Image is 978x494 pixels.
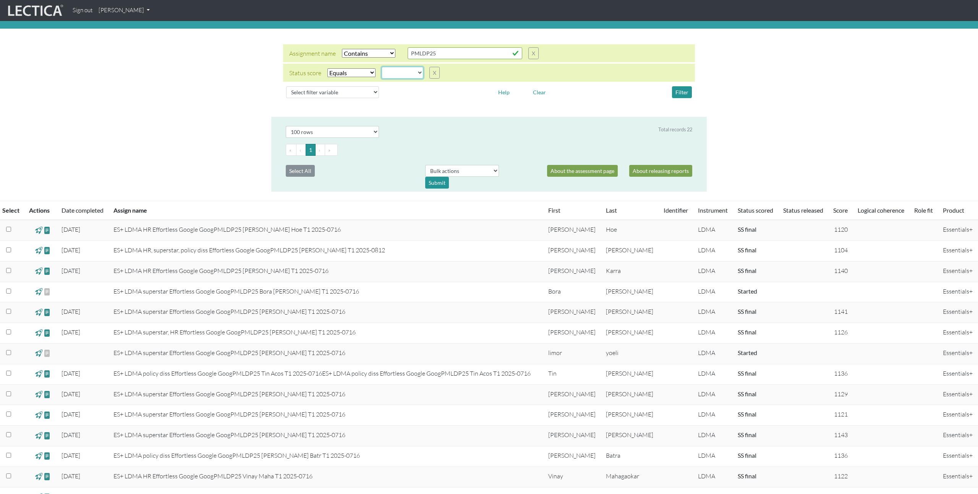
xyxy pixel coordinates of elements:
[938,261,978,282] td: Essentials+
[306,144,316,156] button: Go to page 1
[601,405,659,426] td: [PERSON_NAME]
[738,308,756,315] a: Completed = assessment has been completed; CS scored = assessment has been CLAS scored; LS scored...
[44,226,51,234] span: view
[693,241,733,261] td: LDMA
[938,241,978,261] td: Essentials+
[44,308,51,316] span: view
[693,405,733,426] td: LDMA
[938,426,978,446] td: Essentials+
[35,267,42,276] span: view
[286,165,315,177] button: Select All
[57,220,109,241] td: [DATE]
[109,405,544,426] td: ES+ LDMA superstar Effortless Google GoogPMLDP25 [PERSON_NAME] T1 2025-0716
[57,467,109,487] td: [DATE]
[698,207,728,214] a: Instrument
[601,282,659,302] td: [PERSON_NAME]
[109,220,544,241] td: ES+ LDMA HR Effortless Google GoogPMLDP25 [PERSON_NAME] Hoe T1 2025-0716
[109,302,544,323] td: ES+ LDMA superstar Effortless Google GoogPMLDP25 [PERSON_NAME] T1 2025-0716
[57,384,109,405] td: [DATE]
[938,467,978,487] td: Essentials+
[938,405,978,426] td: Essentials+
[938,343,978,364] td: Essentials+
[44,267,51,276] span: view
[693,426,733,446] td: LDMA
[601,426,659,446] td: [PERSON_NAME]
[601,323,659,344] td: [PERSON_NAME]
[938,364,978,384] td: Essentials+
[528,47,539,59] button: X
[495,88,513,95] a: Help
[57,261,109,282] td: [DATE]
[109,426,544,446] td: ES+ LDMA superstar Effortless Google GoogPMLDP25 [PERSON_NAME] T1 2025-0716
[544,384,601,405] td: [PERSON_NAME]
[35,287,42,296] span: view
[35,226,42,234] span: view
[738,472,756,479] a: Completed = assessment has been completed; CS scored = assessment has been CLAS scored; LS scored...
[57,302,109,323] td: [DATE]
[693,446,733,467] td: LDMA
[938,282,978,302] td: Essentials+
[738,410,756,418] a: Completed = assessment has been completed; CS scored = assessment has been CLAS scored; LS scored...
[544,446,601,467] td: [PERSON_NAME]
[693,282,733,302] td: LDMA
[44,452,51,460] span: view
[544,364,601,384] td: Tin
[57,241,109,261] td: [DATE]
[425,177,449,189] div: Submit
[601,241,659,261] td: [PERSON_NAME]
[544,426,601,446] td: [PERSON_NAME]
[6,3,63,18] img: lecticalive
[943,207,964,214] a: Product
[35,410,42,419] span: view
[834,246,848,254] span: 1104
[109,282,544,302] td: ES+ LDMA superstar Effortless Google GoogPMLDP25 Bora [PERSON_NAME] T1 2025-0716
[109,261,544,282] td: ES+ LDMA HR Effortless Google GoogPMLDP25 [PERSON_NAME] T1 2025-0716
[44,431,51,440] span: view
[44,328,51,337] span: view
[57,446,109,467] td: [DATE]
[938,446,978,467] td: Essentials+
[109,384,544,405] td: ES+ LDMA superstar Effortless Google GoogPMLDP25 [PERSON_NAME] T1 2025-0716
[35,390,42,399] span: view
[109,343,544,364] td: ES+ LDMA superstar Effortless Google GoogPMLDP25 [PERSON_NAME] T1 2025-0716
[693,302,733,323] td: LDMA
[834,370,848,377] span: 1136
[35,349,42,358] span: view
[35,452,42,460] span: view
[834,452,848,459] span: 1136
[24,201,57,220] th: Actions
[834,267,848,274] span: 1140
[601,446,659,467] td: Batra
[606,207,617,214] a: Last
[62,207,104,214] a: Date completed
[834,410,848,418] span: 1121
[289,49,336,58] div: Assignment name
[544,261,601,282] td: [PERSON_NAME]
[44,349,51,358] span: view
[35,370,42,378] span: view
[286,144,692,156] ul: Pagination
[601,220,659,241] td: Hoe
[601,467,659,487] td: Mahagaokar
[35,246,42,255] span: view
[601,384,659,405] td: [PERSON_NAME]
[629,165,692,177] a: About releasing reports
[44,472,51,481] span: view
[57,426,109,446] td: [DATE]
[601,364,659,384] td: [PERSON_NAME]
[109,446,544,467] td: ES+ LDMA policy diss Effortless Google GoogPMLDP25 [PERSON_NAME] Batr T1 2025-0716
[35,328,42,337] span: view
[833,207,848,214] a: Score
[44,390,51,399] span: view
[938,384,978,405] td: Essentials+
[738,246,756,253] a: Completed = assessment has been completed; CS scored = assessment has been CLAS scored; LS scored...
[544,323,601,344] td: [PERSON_NAME]
[44,246,51,255] span: view
[738,370,756,377] a: Completed = assessment has been completed; CS scored = assessment has been CLAS scored; LS scored...
[109,467,544,487] td: ES+ LDMA HR Effortless Google GoogPMLDP25 Vinay Maha T1 2025-0716
[35,308,42,316] span: view
[544,302,601,323] td: [PERSON_NAME]
[738,328,756,336] a: Completed = assessment has been completed; CS scored = assessment has been CLAS scored; LS scored...
[544,220,601,241] td: [PERSON_NAME]
[693,364,733,384] td: LDMA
